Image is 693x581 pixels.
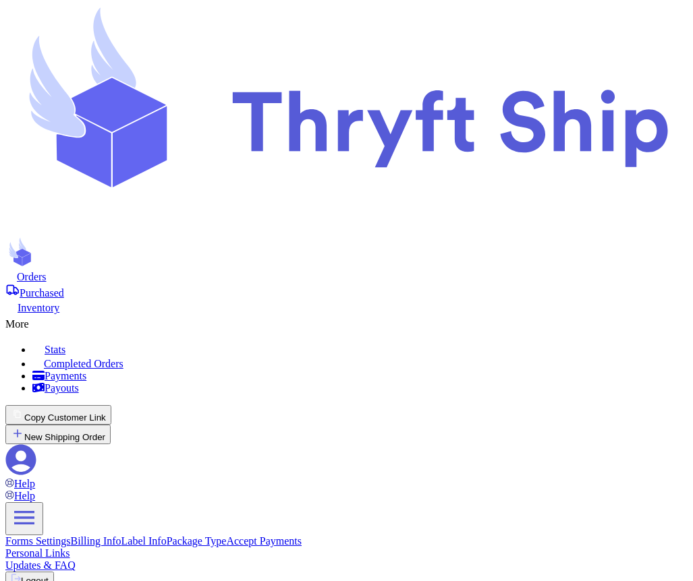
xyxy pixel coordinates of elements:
button: Copy Customer Link [5,405,111,425]
a: Help [5,490,35,501]
span: Payouts [45,382,79,394]
a: Inventory [5,299,688,314]
a: Label Info [121,535,167,547]
a: Purchased [5,283,688,299]
a: Accept Payments [226,535,302,547]
a: Payments [32,370,688,382]
span: Completed Orders [44,358,123,369]
span: Orders [17,271,47,282]
div: More [5,314,688,330]
span: Help [14,490,35,501]
span: Stats [45,344,65,355]
a: Package Type [167,535,227,547]
a: Forms Settings [5,535,70,547]
a: Updates & FAQ [5,559,688,572]
span: Payments [45,370,86,381]
span: Purchased [20,287,64,299]
a: Payouts [32,382,688,394]
span: Help [14,478,35,489]
a: Billing Info [70,535,121,547]
a: Stats [32,341,688,356]
button: New Shipping Order [5,425,111,444]
a: Completed Orders [32,356,688,370]
a: Help [5,478,35,489]
a: Orders [5,270,688,283]
a: Personal Links [5,547,70,559]
span: Inventory [18,302,59,313]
